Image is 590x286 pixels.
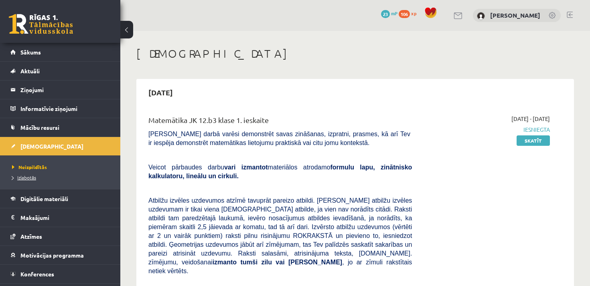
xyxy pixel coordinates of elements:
span: mP [391,10,397,16]
span: Mācību resursi [20,124,59,131]
span: xp [411,10,416,16]
span: Aktuāli [20,67,40,75]
a: Neizpildītās [12,163,112,171]
div: Matemātika JK 12.b3 klase 1. ieskaite [148,115,412,129]
span: [DEMOGRAPHIC_DATA] [20,143,83,150]
a: Mācību resursi [10,118,110,137]
span: 106 [399,10,410,18]
a: 23 mP [381,10,397,16]
a: 106 xp [399,10,420,16]
legend: Informatīvie ziņojumi [20,99,110,118]
h1: [DEMOGRAPHIC_DATA] [136,47,574,60]
b: izmanto [213,259,237,266]
span: [DATE] - [DATE] [511,115,550,123]
span: Atzīmes [20,233,42,240]
span: [PERSON_NAME] darbā varēsi demonstrēt savas zināšanas, izpratni, prasmes, kā arī Tev ir iespēja d... [148,131,412,146]
a: Informatīvie ziņojumi [10,99,110,118]
a: Maksājumi [10,208,110,227]
span: Konferences [20,270,54,278]
a: Konferences [10,265,110,283]
span: Neizpildītās [12,164,47,170]
h2: [DATE] [140,83,181,102]
a: Izlabotās [12,174,112,181]
a: [DEMOGRAPHIC_DATA] [10,137,110,155]
a: Skatīt [517,135,550,146]
legend: Ziņojumi [20,81,110,99]
span: Veicot pārbaudes darbu materiālos atrodamo [148,164,412,179]
a: Motivācijas programma [10,246,110,264]
span: 23 [381,10,390,18]
span: Atbilžu izvēles uzdevumos atzīmē tavuprāt pareizo atbildi. [PERSON_NAME] atbilžu izvēles uzdevuma... [148,197,412,274]
span: Sākums [20,48,41,56]
span: Izlabotās [12,174,36,181]
b: vari izmantot [224,164,268,171]
b: tumši zilu vai [PERSON_NAME] [240,259,342,266]
a: Rīgas 1. Tālmācības vidusskola [9,14,73,34]
span: Motivācijas programma [20,252,84,259]
a: Ziņojumi [10,81,110,99]
legend: Maksājumi [20,208,110,227]
a: Atzīmes [10,227,110,246]
img: Viktorija Pētersone [477,12,485,20]
a: [PERSON_NAME] [490,11,540,19]
a: Digitālie materiāli [10,189,110,208]
b: formulu lapu, zinātnisko kalkulatoru, lineālu un cirkuli. [148,164,412,179]
a: Aktuāli [10,62,110,80]
a: Sākums [10,43,110,61]
span: Iesniegta [424,125,550,134]
span: Digitālie materiāli [20,195,68,202]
